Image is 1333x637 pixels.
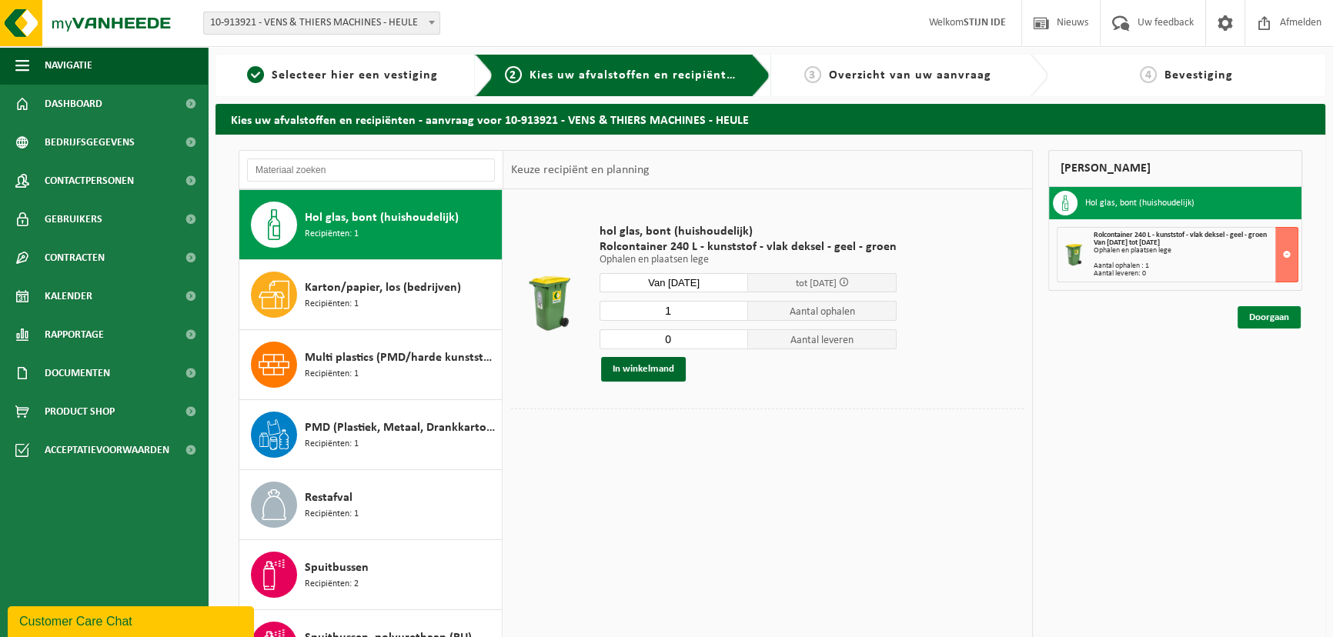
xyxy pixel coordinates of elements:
span: 10-913921 - VENS & THIERS MACHINES - HEULE [203,12,440,35]
span: Product Shop [45,392,115,431]
span: Recipiënten: 1 [305,437,359,452]
span: Kalender [45,277,92,315]
span: Restafval [305,489,352,507]
span: Rapportage [45,315,104,354]
button: Multi plastics (PMD/harde kunststoffen/spanbanden/EPS/folie naturel/folie gemengd) Recipiënten: 1 [239,330,503,400]
iframe: chat widget [8,603,257,637]
h3: Hol glas, bont (huishoudelijk) [1085,191,1194,215]
span: 3 [804,66,821,83]
span: Multi plastics (PMD/harde kunststoffen/spanbanden/EPS/folie naturel/folie gemengd) [305,349,498,367]
div: Keuze recipiënt en planning [503,151,657,189]
p: Ophalen en plaatsen lege [600,255,897,265]
span: Contracten [45,238,105,277]
input: Selecteer datum [600,273,748,292]
button: Restafval Recipiënten: 1 [239,470,503,540]
span: Karton/papier, los (bedrijven) [305,278,461,297]
input: Materiaal zoeken [247,158,495,182]
span: Contactpersonen [45,162,134,200]
span: tot [DATE] [796,278,837,288]
span: 1 [247,66,264,83]
button: PMD (Plastiek, Metaal, Drankkartons) (bedrijven) Recipiënten: 1 [239,400,503,470]
a: 1Selecteer hier een vestiging [223,66,463,85]
span: Selecteer hier een vestiging [272,69,438,82]
span: Navigatie [45,46,92,85]
span: Recipiënten: 1 [305,507,359,522]
h2: Kies uw afvalstoffen en recipiënten - aanvraag voor 10-913921 - VENS & THIERS MACHINES - HEULE [215,104,1325,134]
span: Documenten [45,354,110,392]
span: 2 [505,66,522,83]
span: Gebruikers [45,200,102,238]
span: 10-913921 - VENS & THIERS MACHINES - HEULE [204,12,439,34]
span: Spuitbussen [305,559,369,577]
span: Rolcontainer 240 L - kunststof - vlak deksel - geel - groen [600,239,897,255]
a: Doorgaan [1238,306,1301,329]
span: Recipiënten: 1 [305,227,359,242]
span: Bedrijfsgegevens [45,123,135,162]
span: Acceptatievoorwaarden [45,431,169,469]
div: Aantal leveren: 0 [1094,270,1298,278]
div: Ophalen en plaatsen lege [1094,247,1298,255]
strong: Van [DATE] tot [DATE] [1094,238,1160,247]
span: Rolcontainer 240 L - kunststof - vlak deksel - geel - groen [1094,231,1267,239]
span: Kies uw afvalstoffen en recipiënten [530,69,741,82]
div: [PERSON_NAME] [1048,150,1303,187]
span: Recipiënten: 2 [305,577,359,592]
span: Overzicht van uw aanvraag [829,69,991,82]
button: Spuitbussen Recipiënten: 2 [239,540,503,610]
span: Recipiënten: 1 [305,367,359,382]
span: Bevestiging [1164,69,1233,82]
span: hol glas, bont (huishoudelijk) [600,224,897,239]
button: In winkelmand [601,357,686,382]
span: Aantal leveren [748,329,897,349]
strong: STIJN IDE [964,17,1006,28]
span: Aantal ophalen [748,301,897,321]
span: PMD (Plastiek, Metaal, Drankkartons) (bedrijven) [305,419,498,437]
button: Hol glas, bont (huishoudelijk) Recipiënten: 1 [239,190,503,260]
span: Recipiënten: 1 [305,297,359,312]
span: 4 [1140,66,1157,83]
button: Karton/papier, los (bedrijven) Recipiënten: 1 [239,260,503,330]
span: Dashboard [45,85,102,123]
span: Hol glas, bont (huishoudelijk) [305,208,459,227]
div: Aantal ophalen : 1 [1094,262,1298,270]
